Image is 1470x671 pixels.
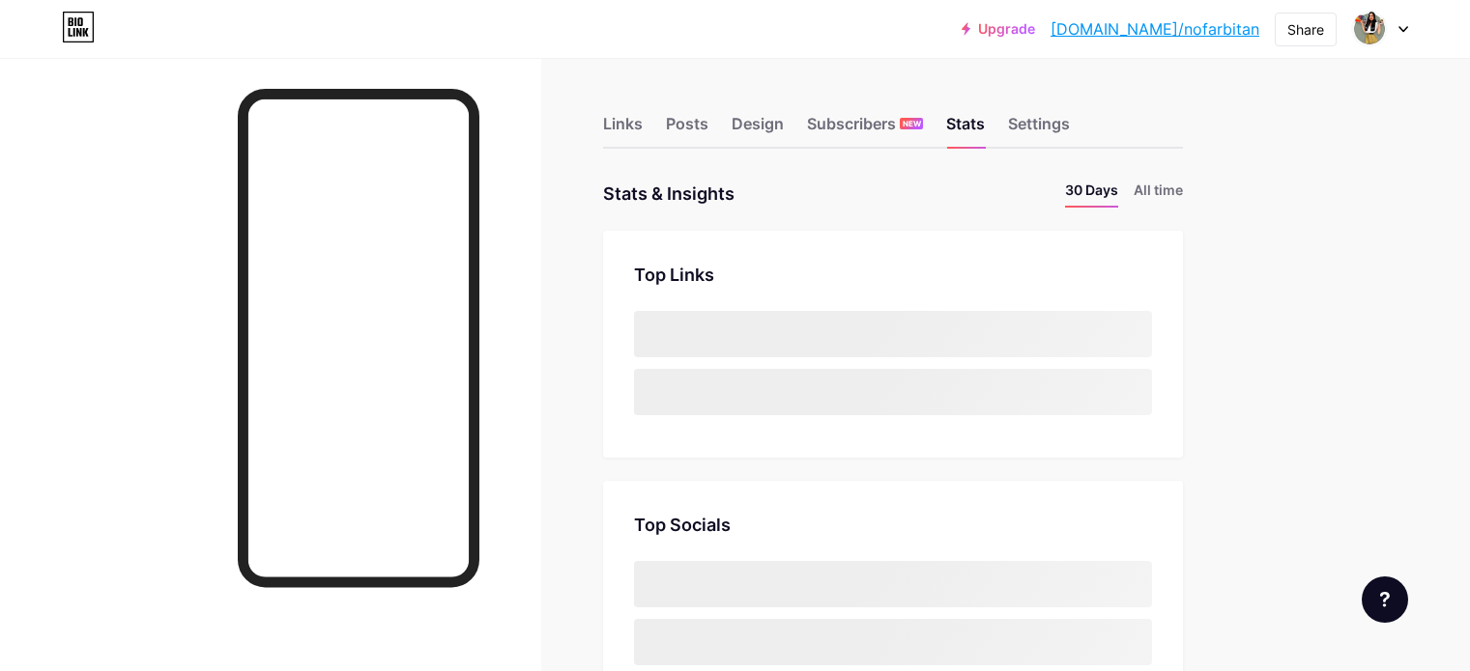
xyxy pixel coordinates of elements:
[1008,112,1070,147] div: Settings
[603,180,735,208] div: Stats & Insights
[962,21,1035,37] a: Upgrade
[903,118,921,129] span: NEW
[1287,19,1324,40] div: Share
[1065,180,1118,208] li: 30 Days
[732,112,784,147] div: Design
[634,262,1152,288] div: Top Links
[1051,17,1259,41] a: [DOMAIN_NAME]/nofarbitan
[666,112,708,147] div: Posts
[1351,11,1388,47] img: נופר ביתן
[807,112,923,147] div: Subscribers
[1134,180,1183,208] li: All time
[946,112,985,147] div: Stats
[634,512,1152,538] div: Top Socials
[603,112,643,147] div: Links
